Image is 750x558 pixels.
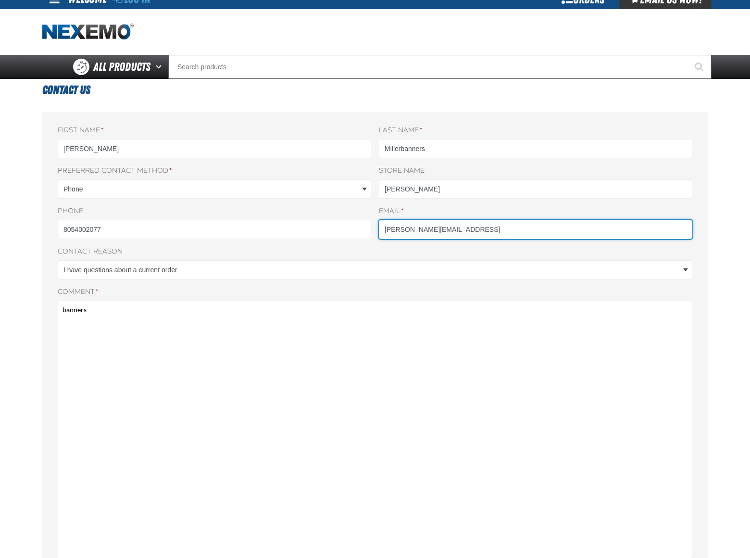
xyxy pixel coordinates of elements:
label: Store name [379,166,692,176]
label: Email [379,207,692,216]
input: Store name [379,179,692,199]
span: I have questions about a current order [63,265,681,275]
label: First name [58,126,371,135]
label: Comment [58,288,692,297]
span: Phone [63,184,360,194]
label: Last name [379,126,692,135]
img: Nexemo logo [42,24,134,40]
a: Home [42,24,134,40]
button: Open All Products pages [152,55,168,79]
input: Search [168,55,712,79]
input: Last name [379,139,692,158]
input: Phone [58,220,371,239]
input: First name [58,139,371,158]
span: Contact Us [42,83,90,97]
span: All Products [93,58,150,76]
button: Start Searching [687,55,712,79]
label: Contact reason [58,247,692,256]
label: Preferred contact method [58,166,371,176]
label: Phone [58,207,371,216]
input: Email [379,220,692,239]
